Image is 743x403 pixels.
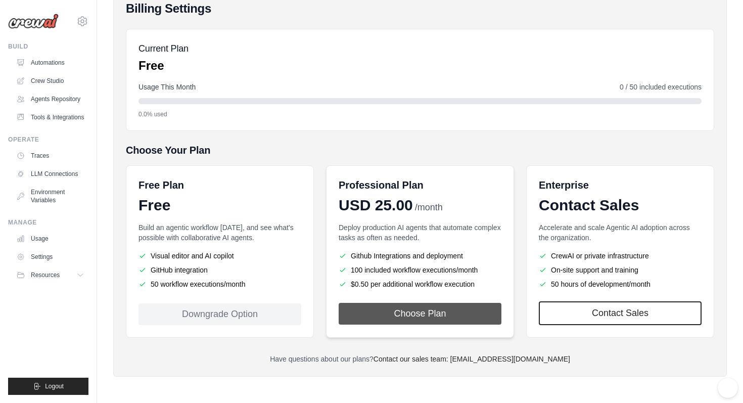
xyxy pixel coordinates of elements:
iframe: Chat Widget [692,354,743,403]
span: /month [415,201,443,214]
p: Free [138,58,189,74]
li: Visual editor and AI copilot [138,251,301,261]
a: Settings [12,249,88,265]
h6: Free Plan [138,178,184,192]
div: Contact Sales [539,196,702,214]
p: Have questions about our plans? [126,354,714,364]
button: Resources [12,267,88,283]
span: 0.0% used [138,110,167,118]
h6: Professional Plan [339,178,424,192]
li: On-site support and training [539,265,702,275]
a: Crew Studio [12,73,88,89]
a: Usage [12,231,88,247]
span: Resources [31,271,60,279]
p: Accelerate and scale Agentic AI adoption across the organization. [539,222,702,243]
img: Logo [8,14,59,29]
div: Free [138,196,301,214]
li: 50 hours of development/month [539,279,702,289]
a: Automations [12,55,88,71]
li: 50 workflow executions/month [138,279,301,289]
li: 100 included workflow executions/month [339,265,501,275]
h5: Current Plan [138,41,189,56]
div: Downgrade Option [138,303,301,325]
p: Deploy production AI agents that automate complex tasks as often as needed. [339,222,501,243]
span: USD 25.00 [339,196,413,214]
li: GitHub integration [138,265,301,275]
li: $0.50 per additional workflow execution [339,279,501,289]
a: Contact Sales [539,301,702,325]
a: Traces [12,148,88,164]
span: 0 / 50 included executions [620,82,702,92]
span: Logout [45,382,64,390]
div: Operate [8,136,88,144]
h4: Billing Settings [126,1,714,17]
a: LLM Connections [12,166,88,182]
button: Choose Plan [339,303,501,325]
h5: Choose Your Plan [126,143,714,157]
span: Usage This Month [138,82,196,92]
li: CrewAI or private infrastructure [539,251,702,261]
p: Build an agentic workflow [DATE], and see what's possible with collaborative AI agents. [138,222,301,243]
a: Tools & Integrations [12,109,88,125]
div: Manage [8,218,88,227]
li: Github Integrations and deployment [339,251,501,261]
a: Contact our sales team: [EMAIL_ADDRESS][DOMAIN_NAME] [374,355,570,363]
a: Environment Variables [12,184,88,208]
h6: Enterprise [539,178,702,192]
a: Agents Repository [12,91,88,107]
button: Logout [8,378,88,395]
div: Build [8,42,88,51]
